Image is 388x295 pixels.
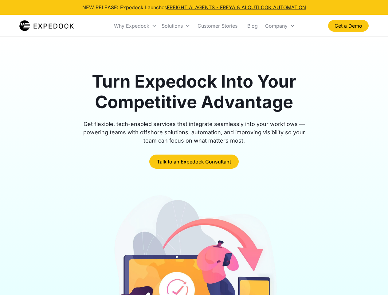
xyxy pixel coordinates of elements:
[265,23,288,29] div: Company
[357,265,388,295] iframe: Chat Widget
[82,4,306,11] div: NEW RELEASE: Expedock Launches
[328,20,369,32] a: Get a Demo
[162,23,183,29] div: Solutions
[159,15,193,36] div: Solutions
[76,120,312,145] div: Get flexible, tech-enabled services that integrate seamlessly into your workflows — powering team...
[114,23,149,29] div: Why Expedock
[263,15,297,36] div: Company
[19,20,74,32] a: home
[149,155,239,169] a: Talk to an Expedock Consultant
[193,15,242,36] a: Customer Stories
[167,4,306,10] a: FREIGHT AI AGENTS - FREYA & AI OUTLOOK AUTOMATION
[19,20,74,32] img: Expedock Logo
[112,15,159,36] div: Why Expedock
[242,15,263,36] a: Blog
[76,71,312,112] h1: Turn Expedock Into Your Competitive Advantage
